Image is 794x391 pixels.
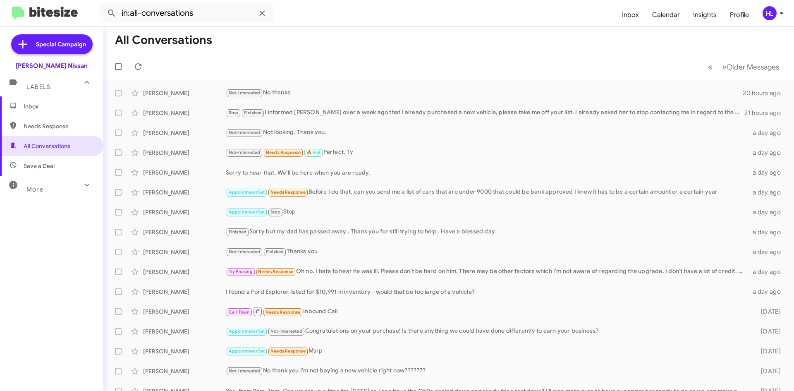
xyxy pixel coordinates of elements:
div: [PERSON_NAME] [143,307,226,316]
div: [DATE] [748,307,787,316]
div: Inbound Call [226,306,748,317]
span: Appointment Set [229,190,265,195]
div: [DATE] [748,367,787,375]
div: [DATE] [748,327,787,336]
div: I found a Ford Explorer listed for $10,991 in inventory - would that be too large of a vehicle? [226,288,748,296]
span: Not-Interested [270,329,302,334]
div: a day ago [748,228,787,236]
div: Stop [226,207,748,217]
div: [PERSON_NAME] [143,208,226,216]
span: Needs Response [270,190,306,195]
div: a day ago [748,168,787,177]
div: Sorry but my dad has passed away . Thank you for still trying to help . Have a blessed day [226,227,748,237]
a: Insights [686,3,723,27]
span: » [722,62,727,72]
span: Special Campaign [36,40,86,48]
span: Not-Interested [229,130,261,135]
span: All Conversations [24,142,70,150]
span: Older Messages [727,62,779,72]
a: Inbox [615,3,646,27]
div: Before I do that, can you send me a list of cars that are under 9000 that could be bank approved ... [226,187,748,197]
div: a day ago [748,149,787,157]
a: Calendar [646,3,686,27]
input: Search [100,3,274,23]
span: Appointment Set [229,209,265,215]
div: a day ago [748,268,787,276]
span: Inbox [24,102,94,110]
div: [PERSON_NAME] [143,347,226,355]
div: [PERSON_NAME] [143,89,226,97]
h1: All Conversations [115,34,212,47]
span: Needs Response [258,269,293,274]
span: Call Them [229,309,250,315]
div: [PERSON_NAME] [143,149,226,157]
span: More [26,186,43,193]
span: Stop [229,110,239,115]
div: [PERSON_NAME] [143,268,226,276]
span: Labels [26,83,50,91]
div: Perfect. Ty [226,148,748,157]
div: a day ago [748,188,787,197]
span: Save a Deal [24,162,55,170]
button: Previous [703,58,717,75]
a: Special Campaign [11,34,93,54]
div: a day ago [748,248,787,256]
div: HL [763,6,777,20]
div: a day ago [748,288,787,296]
div: [PERSON_NAME] [143,129,226,137]
span: 🔥 Hot [306,150,320,155]
span: Not-Interested [229,90,261,96]
div: Thanks you [226,247,748,257]
div: I informed [PERSON_NAME] over a week ago that I already purchased a new vehicle, please take me o... [226,108,744,118]
div: No thanks [226,88,743,98]
span: Appointment Set [229,348,265,354]
div: [DATE] [748,347,787,355]
span: Not-Interested [229,150,261,155]
div: Msrp [226,346,748,356]
div: No thank you I'm not baying a new vehicle right now??????? [226,366,748,376]
span: « [708,62,713,72]
nav: Page navigation example [703,58,784,75]
span: Not-Interested [229,249,261,254]
div: Congratulations on your purchase! Is there anything we could have done differently to earn your b... [226,326,748,336]
span: Finished [266,249,284,254]
div: [PERSON_NAME] [143,367,226,375]
button: Next [717,58,784,75]
span: Not-Interested [229,368,261,374]
div: [PERSON_NAME] [143,188,226,197]
a: Profile [723,3,756,27]
div: Oh no. I hate to hear he was ill. Please don't be hard on him. There may be other factors which I... [226,267,748,276]
span: Needs Response [270,348,306,354]
span: Try Pausing [229,269,253,274]
div: a day ago [748,129,787,137]
div: a day ago [748,208,787,216]
div: Not looking. Thank you. [226,128,748,137]
span: Stop [270,209,280,215]
button: HL [756,6,785,20]
span: Needs Response [266,150,301,155]
div: [PERSON_NAME] [143,327,226,336]
span: Finished [244,110,262,115]
div: [PERSON_NAME] [143,109,226,117]
div: [PERSON_NAME] [143,228,226,236]
div: [PERSON_NAME] Nissan [16,62,88,70]
span: Needs Response [265,309,301,315]
span: Needs Response [24,122,94,130]
div: [PERSON_NAME] [143,168,226,177]
div: 20 hours ago [743,89,787,97]
div: 21 hours ago [744,109,787,117]
div: Sorry to hear that. We'll be here when you are ready. [226,168,748,177]
div: [PERSON_NAME] [143,288,226,296]
div: [PERSON_NAME] [143,248,226,256]
span: Finished [229,229,247,235]
span: Appointment Set [229,329,265,334]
